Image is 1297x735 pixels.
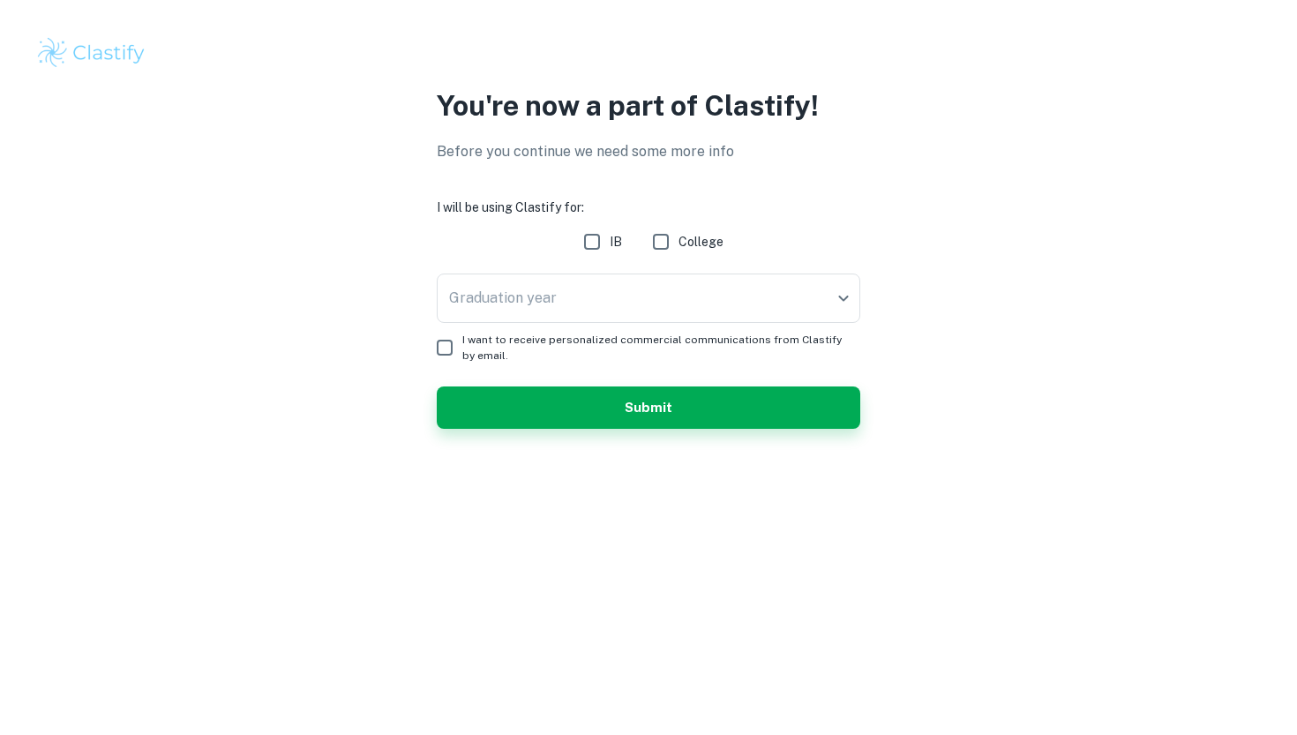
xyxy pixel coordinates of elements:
[437,141,860,162] p: Before you continue we need some more info
[678,232,723,251] span: College
[610,232,622,251] span: IB
[35,35,1262,71] a: Clastify logo
[462,332,846,364] span: I want to receive personalized commercial communications from Clastify by email.
[437,386,860,429] button: Submit
[35,35,147,71] img: Clastify logo
[437,198,860,217] h6: I will be using Clastify for:
[437,85,860,127] p: You're now a part of Clastify!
